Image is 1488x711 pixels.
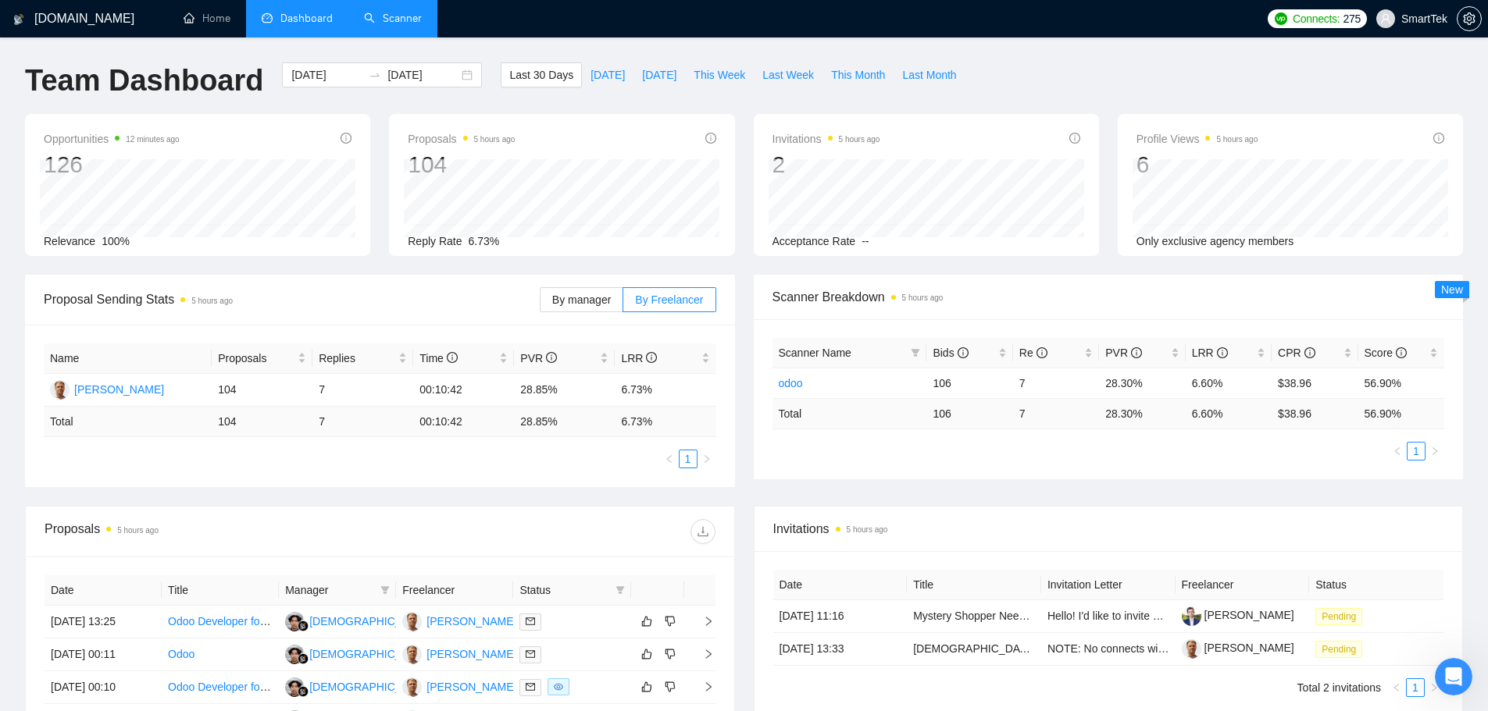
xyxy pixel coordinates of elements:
[1425,678,1443,697] li: Next Page
[285,645,305,664] img: MZ
[309,645,522,663] div: [DEMOGRAPHIC_DATA][PERSON_NAME]
[280,12,333,25] span: Dashboard
[1380,13,1391,24] span: user
[690,616,714,627] span: right
[408,235,462,247] span: Reply Rate
[408,150,515,180] div: 104
[615,374,715,407] td: 6.73%
[926,368,1012,398] td: 106
[44,130,180,148] span: Opportunities
[162,575,279,606] th: Title
[474,135,516,144] time: 5 hours ago
[637,645,656,663] button: like
[369,69,381,81] span: swap-right
[1396,347,1407,358] span: info-circle
[690,649,714,659] span: right
[1457,12,1482,25] a: setting
[285,581,374,599] span: Manager
[380,585,390,595] span: filter
[823,62,894,87] button: This Month
[309,613,522,630] div: [DEMOGRAPHIC_DATA][PERSON_NAME]
[1358,398,1444,428] td: 56.90 %
[1457,6,1482,31] button: setting
[44,235,95,247] span: Relevance
[1137,150,1258,180] div: 6
[402,612,422,631] img: YN
[426,645,516,663] div: [PERSON_NAME]
[779,347,851,359] span: Scanner Name
[312,343,413,374] th: Replies
[1176,570,1310,600] th: Freelancer
[661,645,680,663] button: dislike
[754,62,823,87] button: Last Week
[1137,235,1294,247] span: Only exclusive agency members
[426,613,516,630] div: [PERSON_NAME]
[691,525,715,538] span: download
[773,633,908,666] td: [DATE] 13:33
[1182,609,1294,621] a: [PERSON_NAME]
[514,407,615,437] td: 28.85 %
[45,606,162,638] td: [DATE] 13:25
[1315,642,1368,655] a: Pending
[1182,642,1294,654] a: [PERSON_NAME]
[847,525,888,534] time: 5 hours ago
[1433,133,1444,144] span: info-circle
[1315,608,1362,625] span: Pending
[665,615,676,627] span: dislike
[402,647,516,659] a: YN[PERSON_NAME]
[168,681,562,693] a: Odoo Developer for Knowledge Base, Portal &amp; Email Marketing Automations
[1019,347,1047,359] span: Re
[520,352,557,364] span: PVR
[690,519,715,544] button: download
[25,62,263,99] h1: Team Dashboard
[773,398,927,428] td: Total
[661,677,680,696] button: dislike
[1186,398,1272,428] td: 6.60 %
[514,374,615,407] td: 28.85%
[419,352,457,364] span: Time
[779,377,803,389] a: odoo
[402,680,516,692] a: YN[PERSON_NAME]
[45,638,162,671] td: [DATE] 00:11
[162,606,279,638] td: Odoo Developer for Real Estate Project
[1343,10,1360,27] span: 275
[44,343,212,374] th: Name
[698,450,716,468] li: Next Page
[298,653,309,664] img: gigradar-bm.png
[162,671,279,704] td: Odoo Developer for Knowledge Base, Portal &amp; Email Marketing Automations
[218,350,294,367] span: Proposals
[690,681,714,692] span: right
[958,347,969,358] span: info-circle
[908,341,923,364] span: filter
[212,374,312,407] td: 104
[526,617,535,626] span: mail
[469,235,500,247] span: 6.73%
[1304,347,1315,358] span: info-circle
[1272,398,1358,428] td: $ 38.96
[1441,283,1463,296] span: New
[1435,658,1472,695] iframe: Intercom live chat
[616,585,625,595] span: filter
[45,671,162,704] td: [DATE] 00:10
[554,682,563,691] span: eye
[773,235,856,247] span: Acceptance Rate
[1297,678,1381,697] li: Total 2 invitations
[1182,606,1201,626] img: c1Ycf7GPdoN49KCdc6xrQxgqXKJmGYFnECwwh8NW91qtgZp2j2nQRmzXoHLstaNQ3p
[1216,135,1258,144] time: 5 hours ago
[773,600,908,633] td: [DATE] 11:16
[913,642,1444,655] a: [DEMOGRAPHIC_DATA] Speakers of Polish – Talent Bench for Future Managed Services Recording Projects
[162,638,279,671] td: Odoo
[413,374,514,407] td: 00:10:42
[913,610,1296,622] a: Mystery Shopper Needed for Electric Car Dealership in [GEOGRAPHIC_DATA]
[665,648,676,660] span: dislike
[773,570,908,600] th: Date
[773,130,880,148] span: Invitations
[1407,679,1424,696] a: 1
[1387,678,1406,697] button: left
[933,347,968,359] span: Bids
[408,130,515,148] span: Proposals
[319,350,395,367] span: Replies
[1388,442,1407,460] button: left
[926,398,1012,428] td: 106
